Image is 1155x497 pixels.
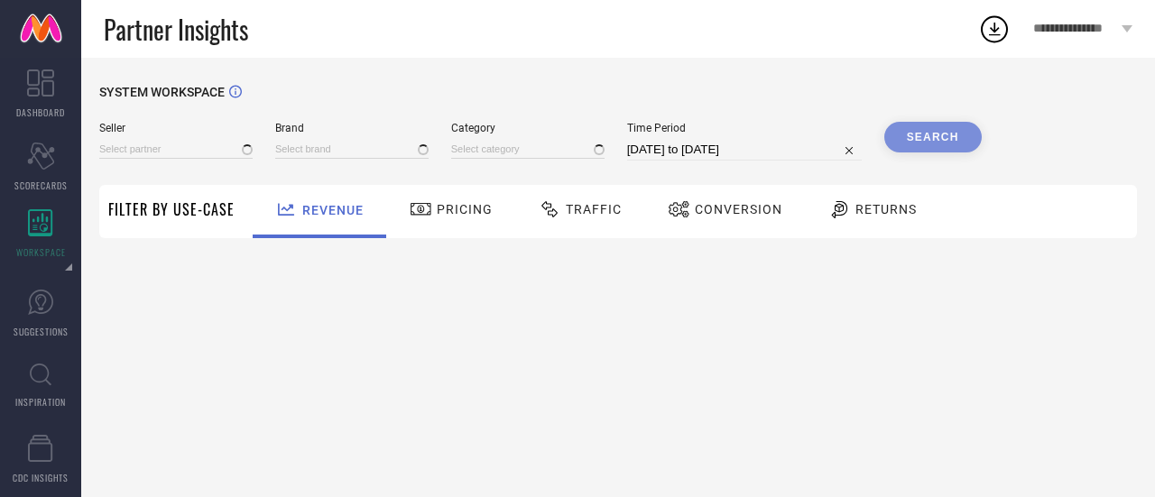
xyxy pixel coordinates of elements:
[451,140,605,159] input: Select category
[437,202,493,216] span: Pricing
[14,179,68,192] span: SCORECARDS
[15,395,66,409] span: INSPIRATION
[855,202,917,216] span: Returns
[99,85,225,99] span: SYSTEM WORKSPACE
[451,122,605,134] span: Category
[978,13,1011,45] div: Open download list
[16,106,65,119] span: DASHBOARD
[14,325,69,338] span: SUGGESTIONS
[104,11,248,48] span: Partner Insights
[695,202,782,216] span: Conversion
[275,122,429,134] span: Brand
[275,140,429,159] input: Select brand
[566,202,622,216] span: Traffic
[108,198,235,220] span: Filter By Use-Case
[16,245,66,259] span: WORKSPACE
[302,203,364,217] span: Revenue
[99,122,253,134] span: Seller
[627,122,862,134] span: Time Period
[13,471,69,484] span: CDC INSIGHTS
[99,140,253,159] input: Select partner
[627,139,862,161] input: Select time period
